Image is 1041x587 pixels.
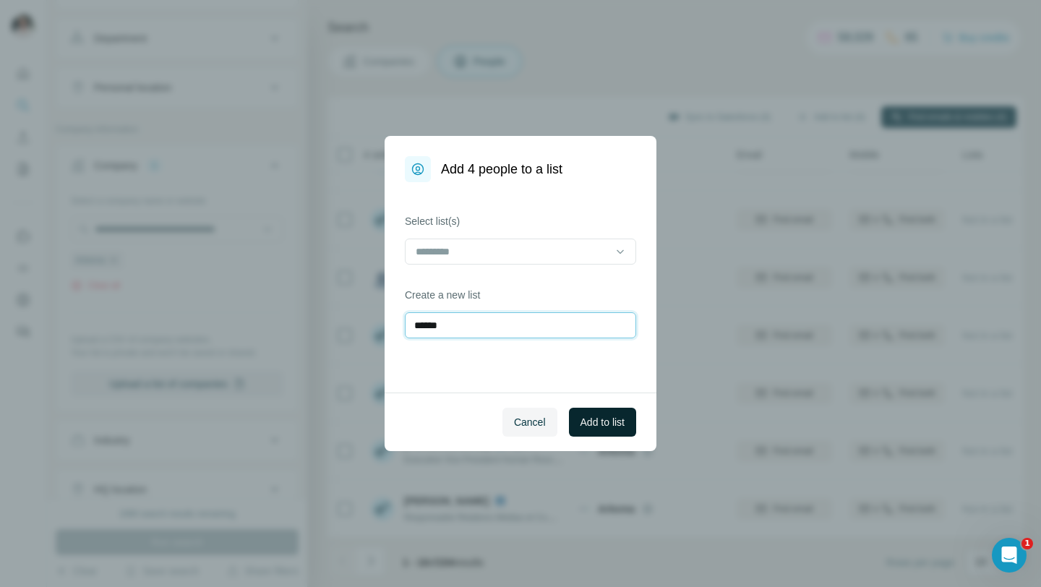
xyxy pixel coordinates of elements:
span: 1 [1021,538,1033,549]
label: Create a new list [405,288,636,302]
button: Cancel [502,408,557,437]
span: Add to list [581,415,625,429]
iframe: Intercom live chat [992,538,1027,573]
h1: Add 4 people to a list [441,159,562,179]
span: Cancel [514,415,546,429]
label: Select list(s) [405,214,636,228]
button: Add to list [569,408,636,437]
